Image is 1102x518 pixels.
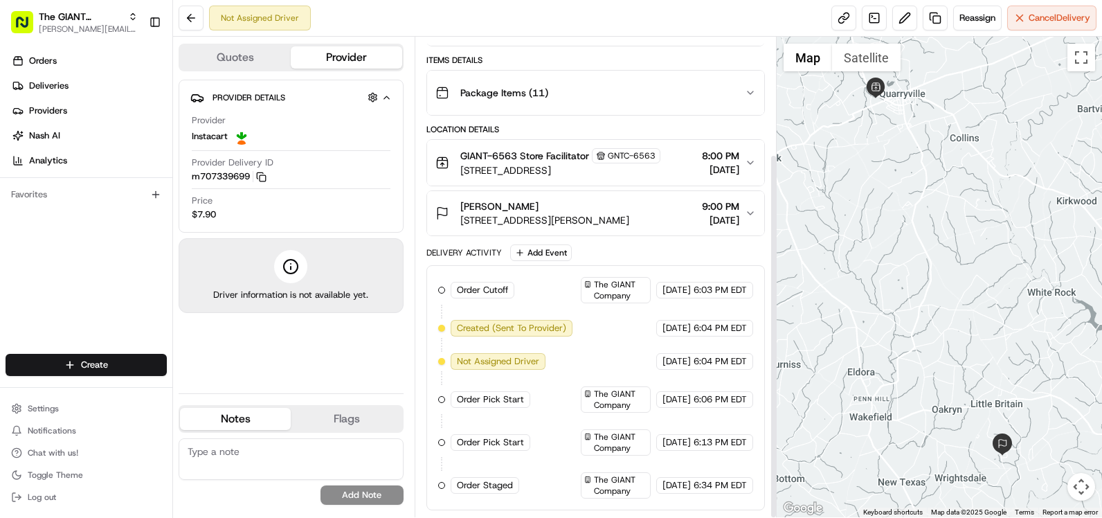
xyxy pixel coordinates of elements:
span: Package Items ( 11 ) [460,86,548,100]
button: GIANT-6563 Store FacilitatorGNTC-6563[STREET_ADDRESS]8:00 PM[DATE] [427,140,764,186]
a: Terms [1015,508,1034,516]
button: Notifications [6,421,167,440]
button: Log out [6,488,167,507]
div: Start new chat [47,132,227,146]
span: 6:06 PM EDT [694,393,747,406]
img: profile_instacart_ahold_partner.png [233,128,250,145]
span: Providers [29,105,67,117]
span: [DATE] [662,322,691,334]
span: [PERSON_NAME] [460,199,539,213]
span: Deliveries [29,80,69,92]
span: [DATE] [662,393,691,406]
span: Created (Sent To Provider) [457,322,566,334]
button: Package Items (11) [427,71,764,115]
span: Provider Details [213,92,285,103]
span: Pylon [138,235,168,245]
span: 9:00 PM [702,199,739,213]
div: Delivery Activity [426,247,502,258]
span: 6:03 PM EDT [694,284,747,296]
button: Notes [180,408,291,430]
button: Map camera controls [1067,473,1095,501]
span: Order Cutoff [457,284,508,296]
img: 1736555255976-a54dd68f-1ca7-489b-9aae-adbdc363a1c4 [14,132,39,157]
span: [DATE] [662,284,691,296]
span: [STREET_ADDRESS] [460,163,660,177]
span: Reassign [959,12,995,24]
span: $7.90 [192,208,216,221]
span: 6:34 PM EDT [694,479,747,492]
button: Settings [6,399,167,418]
span: Not Assigned Driver [457,355,539,368]
span: 6:04 PM EDT [694,355,747,368]
span: Log out [28,492,56,503]
span: Settings [28,403,59,414]
button: CancelDelivery [1007,6,1096,30]
input: Clear [36,89,228,104]
span: Order Staged [457,479,513,492]
span: [DATE] [662,355,691,368]
a: 💻API Documentation [111,195,228,220]
button: Chat with us! [6,443,167,463]
span: [STREET_ADDRESS][PERSON_NAME] [460,213,629,227]
button: Create [6,354,167,376]
button: The GIANT Company[PERSON_NAME][EMAIL_ADDRESS][DOMAIN_NAME] [6,6,143,39]
span: [DATE] [662,479,691,492]
button: Toggle fullscreen view [1067,44,1095,71]
button: Quotes [180,46,291,69]
span: Order Pick Start [457,436,524,449]
span: Notifications [28,425,76,436]
span: Order Pick Start [457,393,524,406]
button: Start new chat [235,136,252,153]
span: The GIANT Company [594,431,647,454]
a: Providers [6,100,172,122]
button: Toggle Theme [6,465,167,485]
button: Provider [291,46,401,69]
div: Favorites [6,184,167,206]
button: Flags [291,408,401,430]
span: The GIANT Company [594,388,647,411]
a: Nash AI [6,125,172,147]
span: The GIANT Company [594,279,647,301]
span: Cancel Delivery [1029,12,1090,24]
div: 💻 [117,202,128,213]
span: Toggle Theme [28,470,83,481]
span: Provider [192,114,226,127]
p: Welcome 👋 [14,55,252,78]
span: [DATE] [662,436,691,449]
button: Provider Details [190,86,392,109]
button: Reassign [953,6,1002,30]
span: Instacart [192,130,228,143]
span: GNTC-6563 [608,150,656,161]
a: Report a map error [1042,508,1098,516]
span: Map data ©2025 Google [931,508,1006,516]
span: 6:04 PM EDT [694,322,747,334]
span: Orders [29,55,57,67]
span: [DATE] [702,163,739,177]
a: Powered byPylon [98,234,168,245]
span: API Documentation [131,201,222,215]
span: 6:13 PM EDT [694,436,747,449]
button: Add Event [510,244,572,261]
button: The GIANT Company [39,10,123,24]
span: Price [192,195,213,207]
button: [PERSON_NAME][EMAIL_ADDRESS][DOMAIN_NAME] [39,24,138,35]
span: Knowledge Base [28,201,106,215]
button: Show street map [784,44,832,71]
button: m707339699 [192,170,267,183]
span: The GIANT Company [594,474,647,497]
img: Google [780,499,826,517]
a: Orders [6,50,172,72]
span: [DATE] [702,213,739,227]
a: 📗Knowledge Base [8,195,111,220]
a: Analytics [6,150,172,172]
button: Keyboard shortcuts [863,508,923,517]
span: GIANT-6563 Store Facilitator [460,149,589,163]
span: Provider Delivery ID [192,157,273,169]
div: 📗 [14,202,25,213]
span: Chat with us! [28,447,78,458]
span: 8:00 PM [702,149,739,163]
div: Items Details [426,55,765,66]
span: Nash AI [29,129,60,142]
